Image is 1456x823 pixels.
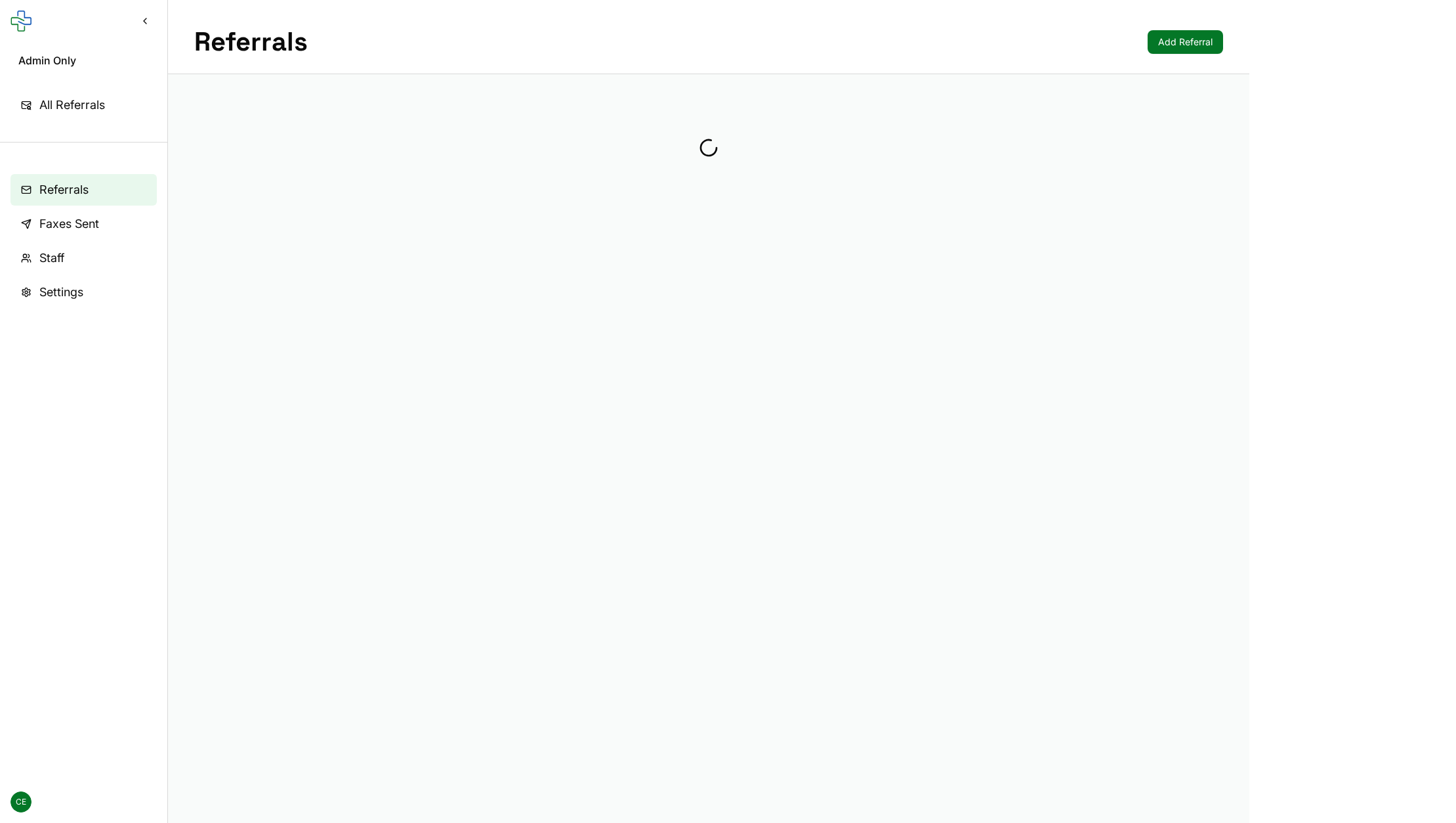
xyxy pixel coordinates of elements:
[10,174,157,206] a: Referrals
[39,249,64,267] span: Staff
[18,53,149,68] span: Admin Only
[10,208,157,240] a: Faxes Sent
[194,26,308,58] h1: Referrals
[10,89,157,121] a: All Referrals
[10,277,157,308] a: Settings
[39,181,89,199] span: Referrals
[10,242,157,274] a: Staff
[10,791,31,812] span: CE
[133,9,157,33] button: Collapse sidebar
[39,96,105,114] span: All Referrals
[39,215,99,233] span: Faxes Sent
[39,283,83,301] span: Settings
[1148,30,1223,54] a: Add Referral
